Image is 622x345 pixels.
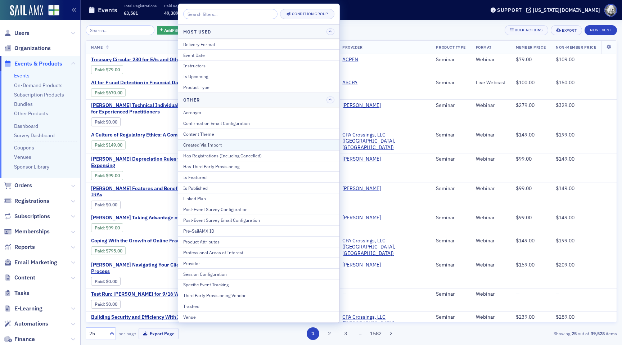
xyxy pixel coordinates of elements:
div: Paid: 1 - $7900 [91,65,123,74]
span: CPA Crossings, LLC (Rochester, MI) [342,238,426,257]
span: $0.00 [106,202,117,207]
div: Seminar [436,102,465,109]
span: $100.00 [516,79,535,86]
a: Coupons [14,144,34,151]
div: Webinar [476,102,506,109]
a: ASCPA [342,80,357,86]
a: Paid [95,142,104,148]
button: Export [551,25,582,35]
button: 3 [339,327,352,340]
span: $209.00 [556,261,574,268]
span: Users [14,29,30,37]
a: Other Products [14,110,48,117]
div: Pre-SailAMX ID [183,228,334,234]
span: : [95,202,106,207]
div: Has Registrations (Including Cancelled) [183,152,334,159]
div: Webinar [476,314,506,321]
button: 1 [307,327,319,340]
button: Instructors [178,60,339,71]
span: Surgent's Features and Benefits of SEP IRAs and SIMPLE IRAs [91,185,252,198]
a: Paid [95,90,104,95]
h4: Other [183,97,200,103]
span: $99.00 [516,156,532,162]
a: Venues [14,154,31,160]
a: Orders [4,182,32,189]
span: Surgent's Navigating Your Client Through the IRS Appeals Process [91,262,252,274]
a: Paid [95,173,104,178]
a: Tasks [4,289,30,297]
span: — [556,291,560,297]
button: New Event [585,25,617,35]
span: : [95,67,106,72]
span: $149.00 [556,185,574,192]
span: : [95,90,106,95]
a: [PERSON_NAME] [342,156,381,162]
button: Venue [178,312,339,322]
button: Trashed [178,301,339,312]
div: Paid: 8 - $67000 [91,88,126,97]
a: Coping With the Growth of Online Fraud [91,238,212,244]
a: Paid [95,301,104,307]
span: … [356,330,366,337]
span: $150.00 [556,79,574,86]
div: Post-Event Survey Configuration [183,206,334,212]
a: Paid [95,279,104,284]
span: Content [14,274,35,282]
input: Search… [86,25,154,35]
button: Created Via Import [178,139,339,150]
span: — [516,291,520,297]
span: $149.00 [516,237,535,244]
span: $329.00 [556,102,574,108]
div: Condition Group [292,12,328,16]
a: Paid [95,202,104,207]
span: Finance [14,335,35,343]
a: Events & Products [4,60,62,68]
div: Acronym [183,109,334,116]
a: Building Security and Efficiency With Internal Control [91,314,215,321]
h4: Most Used [183,28,211,35]
span: Surgent's Taking Advantage of Installment Sales [91,215,221,221]
span: $239.00 [516,314,535,320]
button: Content Theme [178,129,339,139]
p: Paid [204,3,227,8]
div: Paid: 0 - $0 [91,117,121,126]
span: : [95,301,106,307]
button: Specific Event Tracking [178,279,339,290]
span: Surgent's Depreciation Rules for Bonus and Section 179 Expensing [91,156,252,169]
a: [PERSON_NAME] Technical Individual Practice Issues and Tax Forms for Experienced Practitioners [91,102,252,115]
a: A Culture of Regulatory Ethics: A Competitive Advantage [91,132,221,138]
div: Delivery Format [183,41,334,48]
span: : [95,225,106,230]
span: : [95,173,106,178]
a: Users [4,29,30,37]
span: CPA Crossings, LLC (Rochester, MI) [342,132,426,151]
div: Export [562,28,577,32]
a: [PERSON_NAME] Taking Advantage of Installment Sales [91,215,221,221]
div: Content Theme [183,131,334,137]
span: AI for Fraud Detection in Financial Data [91,80,212,86]
span: $99.00 [516,214,532,221]
a: Organizations [4,44,51,52]
a: Sponsor Library [14,163,49,170]
div: Venue [183,314,334,320]
span: : [95,142,106,148]
span: 63,561 [124,10,138,16]
a: SailAMX [10,5,43,17]
div: [US_STATE][DOMAIN_NAME] [533,7,600,13]
a: [PERSON_NAME] [342,185,381,192]
button: Session Configuration [178,268,339,279]
div: Specific Event Tracking [183,281,334,288]
span: ASCPA [342,80,388,86]
span: $149.00 [556,156,574,162]
div: Webinar [476,291,506,297]
span: $0.00 [106,301,117,307]
span: SURGENT [342,102,388,109]
a: Finance [4,335,35,343]
span: $99.00 [106,225,120,230]
span: $149.00 [516,131,535,138]
div: Is Featured [183,174,334,180]
span: Automations [14,320,48,328]
a: Paid [95,225,104,230]
p: Refunded [234,3,253,8]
